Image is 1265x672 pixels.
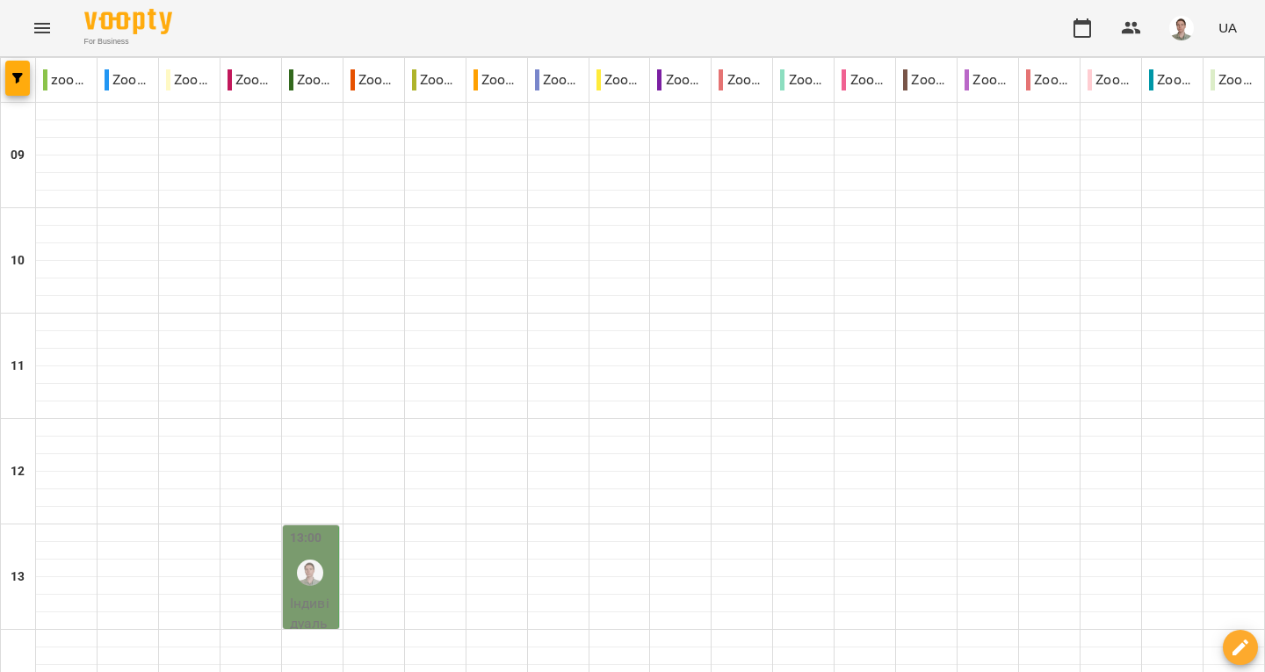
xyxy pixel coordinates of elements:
img: 08937551b77b2e829bc2e90478a9daa6.png [1169,16,1194,40]
img: Voopty Logo [84,9,172,34]
p: Zoom Єлизавета [412,69,459,90]
h6: 13 [11,567,25,587]
p: Zoom [PERSON_NAME] [719,69,765,90]
p: Zoom [PERSON_NAME] [657,69,704,90]
p: Zoom [PERSON_NAME] [903,69,950,90]
label: 13:00 [290,529,322,548]
p: Zoom [PERSON_NAME] [842,69,888,90]
h6: 10 [11,251,25,271]
h6: 11 [11,357,25,376]
p: Zoom Юля [1211,69,1257,90]
img: Андрій [297,560,323,586]
h6: 09 [11,146,25,165]
p: Zoom [PERSON_NAME] [289,69,336,90]
p: Zoom [PERSON_NAME] [1088,69,1134,90]
span: UA [1218,18,1237,37]
p: Zoom [PERSON_NAME] [166,69,213,90]
p: Zoom [PERSON_NAME] [228,69,274,90]
p: zoom 2 [43,69,90,90]
p: Zoom Каріна [535,69,582,90]
p: Zoom Катерина [596,69,643,90]
h6: 12 [11,462,25,481]
button: UA [1211,11,1244,44]
p: Zoom [PERSON_NAME] [780,69,827,90]
p: Zoom Юлія [1149,69,1196,90]
p: Zoom Оксана [965,69,1011,90]
button: Menu [21,7,63,49]
p: Zoom [PERSON_NAME] [1026,69,1073,90]
span: For Business [84,36,172,47]
p: Zoom [PERSON_NAME] [351,69,397,90]
p: Zoom Жюлі [473,69,520,90]
p: Zoom Абігейл [105,69,151,90]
